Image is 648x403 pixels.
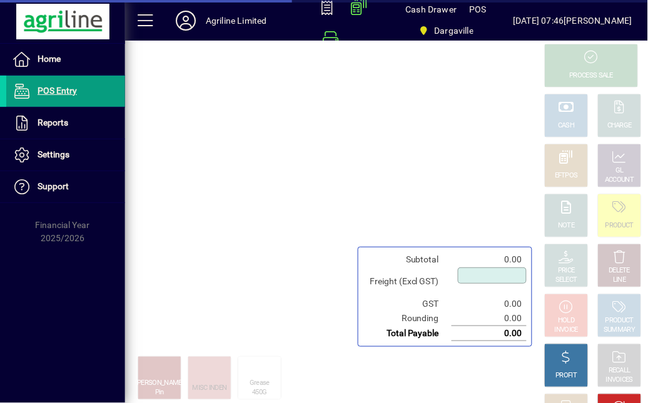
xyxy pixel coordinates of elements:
span: Home [38,54,61,64]
td: Freight (Excl GST) [363,267,452,297]
div: RECALL [609,366,631,376]
div: EFTPOS [555,171,579,181]
div: CASH [559,121,575,131]
td: 0.00 [452,311,527,326]
span: Dargaville [413,19,478,42]
td: 0.00 [452,326,527,341]
a: Reports [6,107,125,139]
a: Settings [6,139,125,171]
div: PRICE [559,266,575,276]
div: SUMMARY [604,326,635,335]
td: GST [363,297,452,311]
div: SELECT [556,276,578,285]
div: HOLD [559,316,575,326]
div: DELETE [609,266,630,276]
a: Home [6,44,125,75]
button: Profile [166,9,206,32]
td: Subtotal [363,252,452,267]
div: PRODUCT [605,316,634,326]
td: 0.00 [452,252,527,267]
div: PRODUCT [605,221,634,231]
div: CHARGE [608,121,632,131]
div: [PERSON_NAME] [136,379,183,388]
div: INVOICES [606,376,633,385]
span: [DATE] 07:46 [514,11,564,31]
div: INVOICE [555,326,578,335]
span: POS Entry [38,86,77,96]
span: Reports [38,117,68,127]
div: Pin [155,388,164,397]
a: Support [6,171,125,202]
div: ACCOUNT [605,176,634,185]
div: GL [616,166,624,176]
span: Settings [38,149,69,159]
div: PROFIT [556,371,577,381]
div: Agriline Limited [206,11,267,31]
div: LINE [614,276,626,285]
td: Rounding [363,311,452,326]
span: Support [38,181,69,191]
span: Dargaville [435,21,474,41]
div: 450G [252,388,266,397]
td: 0.00 [452,297,527,311]
div: NOTE [559,221,575,231]
div: [PERSON_NAME] [564,11,632,31]
div: Grease [250,379,270,388]
td: Total Payable [363,326,452,341]
div: PROCESS SALE [570,71,614,81]
div: MISC INDEN [192,384,226,393]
